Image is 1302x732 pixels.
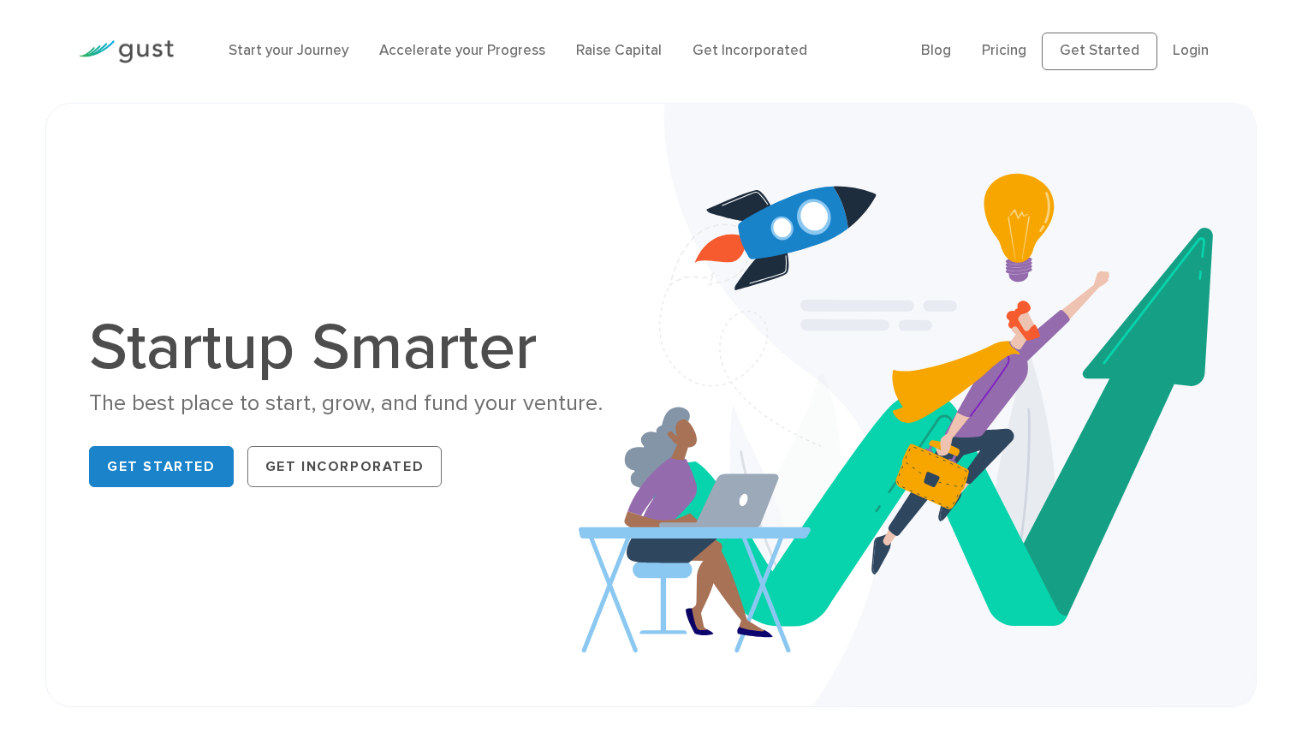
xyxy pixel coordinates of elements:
[379,42,545,59] a: Accelerate your Progress
[579,104,1256,706] img: Startup Smarter Hero
[921,42,951,59] a: Blog
[229,42,348,59] a: Start your Journey
[247,446,443,487] a: Get Incorporated
[1042,33,1157,70] a: Get Started
[1173,42,1209,59] a: Login
[576,42,662,59] a: Raise Capital
[78,40,174,63] img: Gust Logo
[693,42,807,59] a: Get Incorporated
[982,42,1026,59] a: Pricing
[89,389,638,419] div: The best place to start, grow, and fund your venture.
[89,315,638,380] h1: Startup Smarter
[89,446,234,487] a: Get Started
